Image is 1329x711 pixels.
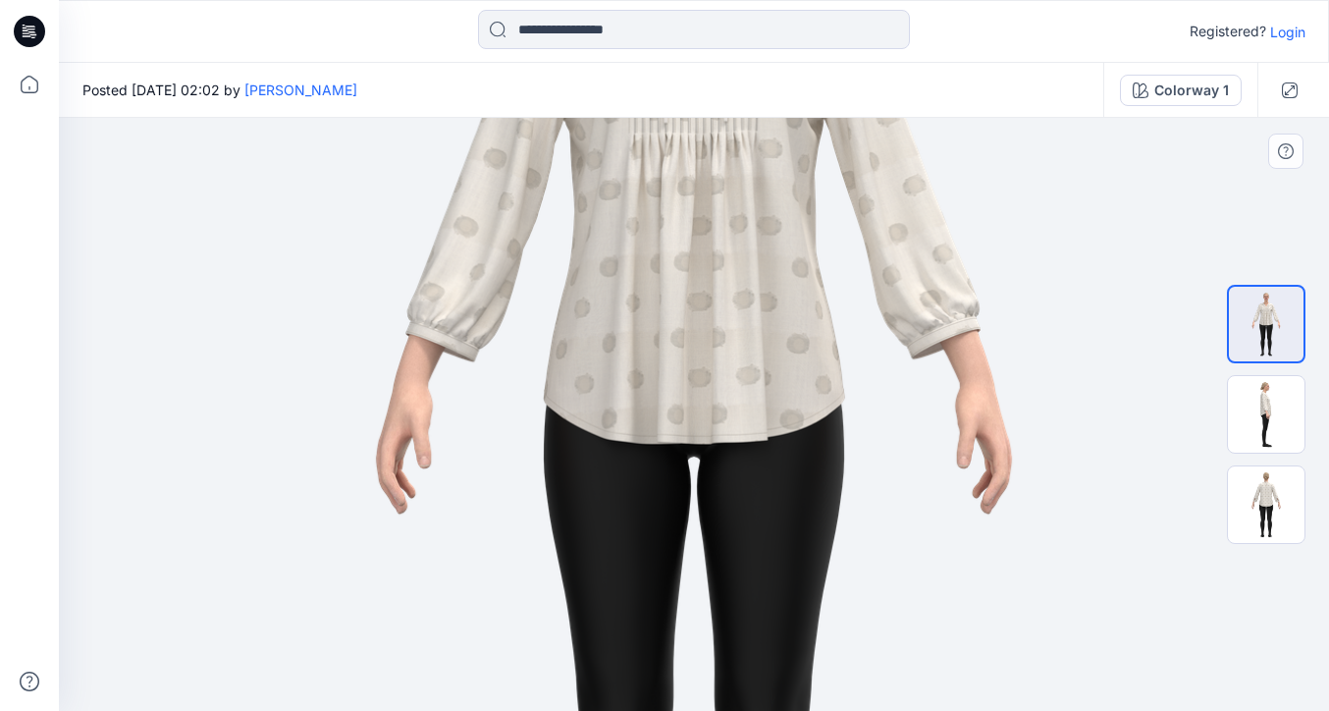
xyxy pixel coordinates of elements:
div: Colorway 1 [1154,80,1229,101]
img: 333225_0 [1229,287,1303,361]
img: 333225_1 [1228,376,1304,453]
img: 333225_2 [1228,466,1304,543]
span: Posted [DATE] 02:02 by [82,80,357,100]
p: Login [1270,22,1305,42]
button: Colorway 1 [1120,75,1242,106]
a: [PERSON_NAME] [244,82,357,98]
p: Registered? [1190,20,1266,43]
